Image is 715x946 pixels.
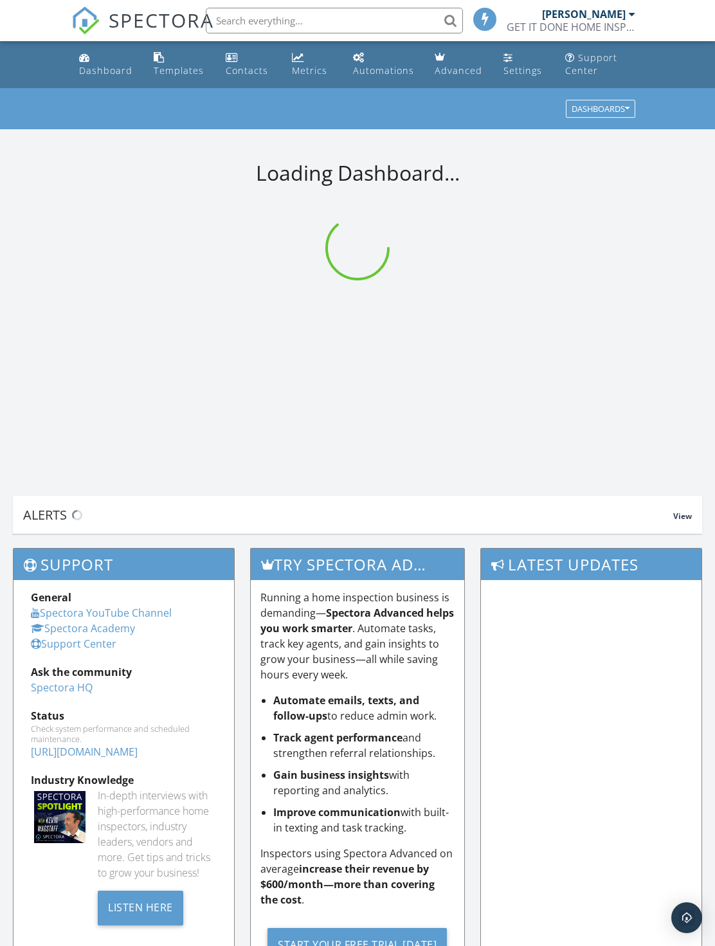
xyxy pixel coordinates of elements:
[507,21,635,33] div: GET IT DONE HOME INSPECTIONS
[481,549,701,580] h3: Latest Updates
[542,8,626,21] div: [PERSON_NAME]
[273,731,403,745] strong: Track agent performance
[435,64,482,77] div: Advanced
[31,708,217,723] div: Status
[71,6,100,35] img: The Best Home Inspection Software - Spectora
[226,64,268,77] div: Contacts
[154,64,204,77] div: Templates
[560,46,641,83] a: Support Center
[109,6,214,33] span: SPECTORA
[31,606,172,620] a: Spectora YouTube Channel
[34,791,86,842] img: Spectoraspolightmain
[31,664,217,680] div: Ask the community
[287,46,337,83] a: Metrics
[206,8,463,33] input: Search everything...
[572,105,629,114] div: Dashboards
[98,788,217,880] div: In-depth interviews with high-performance home inspectors, industry leaders, vendors and more. Ge...
[273,805,401,819] strong: Improve communication
[353,64,414,77] div: Automations
[31,637,116,651] a: Support Center
[498,46,549,83] a: Settings
[273,730,454,761] li: and strengthen referral relationships.
[23,506,673,523] div: Alerts
[74,46,138,83] a: Dashboard
[79,64,132,77] div: Dashboard
[348,46,419,83] a: Automations (Basic)
[260,590,454,682] p: Running a home inspection business is demanding— . Automate tasks, track key agents, and gain ins...
[251,549,464,580] h3: Try spectora advanced [DATE]
[273,768,389,782] strong: Gain business insights
[31,723,217,744] div: Check system performance and scheduled maintenance.
[31,621,135,635] a: Spectora Academy
[565,51,617,77] div: Support Center
[273,693,454,723] li: to reduce admin work.
[149,46,210,83] a: Templates
[260,846,454,907] p: Inspectors using Spectora Advanced on average .
[671,902,702,933] div: Open Intercom Messenger
[31,590,71,605] strong: General
[260,862,435,907] strong: increase their revenue by $600/month—more than covering the cost
[503,64,542,77] div: Settings
[430,46,489,83] a: Advanced
[292,64,327,77] div: Metrics
[71,17,214,44] a: SPECTORA
[221,46,276,83] a: Contacts
[31,745,138,759] a: [URL][DOMAIN_NAME]
[14,549,234,580] h3: Support
[673,511,692,522] span: View
[98,900,183,914] a: Listen Here
[31,772,217,788] div: Industry Knowledge
[31,680,93,695] a: Spectora HQ
[273,693,419,723] strong: Automate emails, texts, and follow-ups
[98,891,183,925] div: Listen Here
[273,767,454,798] li: with reporting and analytics.
[273,805,454,835] li: with built-in texting and task tracking.
[260,606,454,635] strong: Spectora Advanced helps you work smarter
[566,100,635,118] button: Dashboards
